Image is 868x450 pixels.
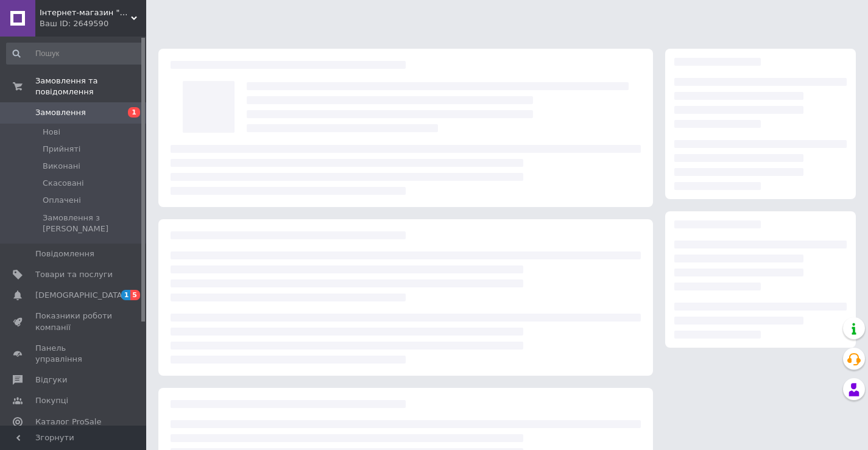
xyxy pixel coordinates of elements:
span: Панель управління [35,343,113,365]
span: 1 [121,290,131,300]
span: Відгуки [35,374,67,385]
span: [DEMOGRAPHIC_DATA] [35,290,125,301]
span: Покупці [35,395,68,406]
span: Товари та послуги [35,269,113,280]
span: 1 [128,107,140,118]
span: Показники роботи компанії [35,311,113,332]
span: Замовлення з [PERSON_NAME] [43,213,143,234]
span: Нові [43,127,60,138]
span: Інтернет-магазин "E-VSEE" [40,7,131,18]
span: 5 [130,290,140,300]
span: Замовлення [35,107,86,118]
span: Оплачені [43,195,81,206]
span: Прийняті [43,144,80,155]
span: Виконані [43,161,80,172]
input: Пошук [6,43,144,65]
span: Замовлення та повідомлення [35,76,146,97]
span: Каталог ProSale [35,417,101,427]
div: Ваш ID: 2649590 [40,18,146,29]
span: Повідомлення [35,248,94,259]
span: Скасовані [43,178,84,189]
